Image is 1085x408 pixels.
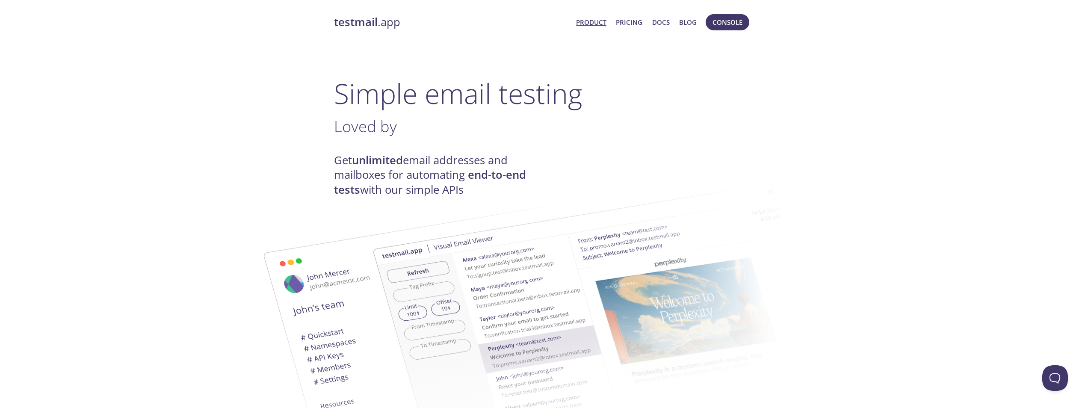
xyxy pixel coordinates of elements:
[334,115,397,137] span: Loved by
[679,17,697,28] a: Blog
[334,153,543,197] h4: Get email addresses and mailboxes for automating with our simple APIs
[706,14,749,30] button: Console
[352,153,403,168] strong: unlimited
[334,77,751,110] h1: Simple email testing
[712,17,742,28] span: Console
[334,167,526,197] strong: end-to-end tests
[616,17,642,28] a: Pricing
[334,15,378,30] strong: testmail
[1042,365,1068,391] iframe: Help Scout Beacon - Open
[652,17,670,28] a: Docs
[576,17,606,28] a: Product
[334,15,570,30] a: testmail.app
